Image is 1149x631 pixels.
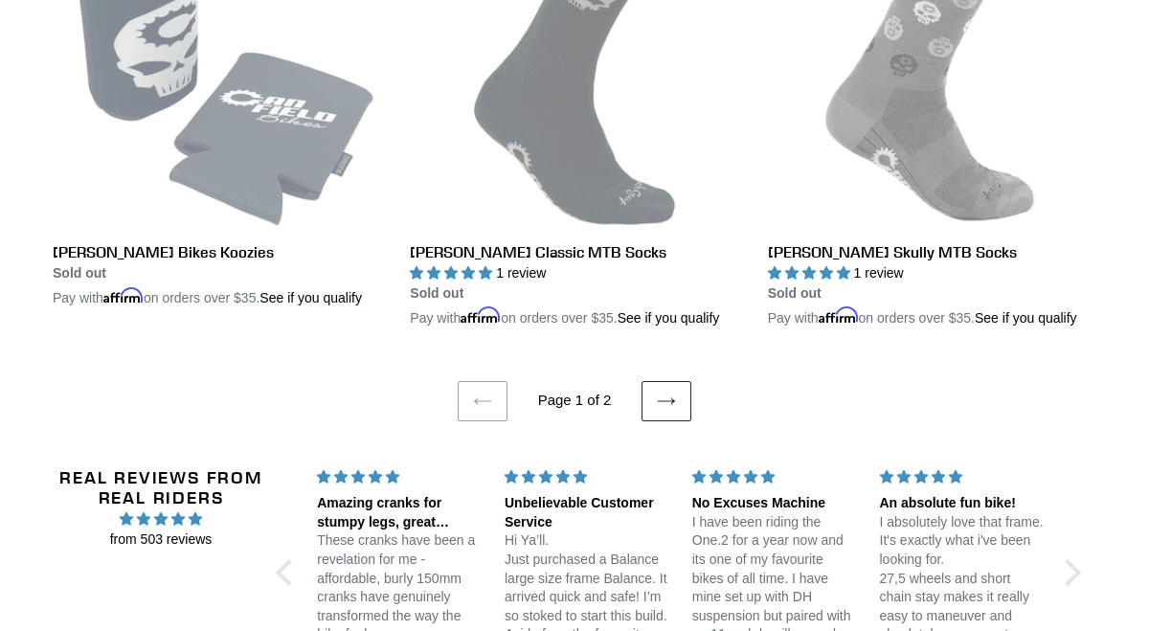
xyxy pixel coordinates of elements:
[57,508,264,530] span: 4.96 stars
[57,467,264,508] h2: Real Reviews from Real Riders
[692,467,857,487] div: 5 stars
[505,494,669,531] div: Unbelievable Customer Service
[505,467,669,487] div: 5 stars
[317,494,482,531] div: Amazing cranks for stumpy legs, great customer service too
[317,467,482,487] div: 5 stars
[57,530,264,550] span: from 503 reviews
[880,494,1045,513] div: An absolute fun bike!
[511,390,638,412] li: Page 1 of 2
[880,467,1045,487] div: 5 stars
[692,494,857,513] div: No Excuses Machine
